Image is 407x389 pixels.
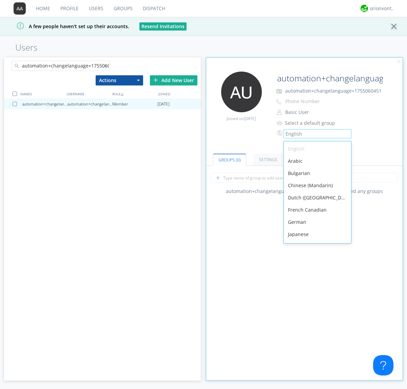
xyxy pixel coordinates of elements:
input: Search users [12,61,110,71]
iframe: Toggle Customer Support [373,355,393,375]
div: Select a default group [285,120,342,127]
img: 29d36aed6fa347d5a1537e7736e6aa13 [361,5,368,12]
span: automation+changelanguage+1755060451 [285,87,382,94]
div: automation+changelanguage+1755060451 [67,99,112,109]
img: 373638.png [221,72,262,112]
div: Bulgarian [284,167,351,179]
input: Type name of group to add user to [211,173,398,183]
img: cancel.svg [396,59,401,64]
div: automation+changelanguage+1755060451 [22,99,67,109]
img: plus.svg [153,78,158,82]
span: [DATE] [157,99,170,109]
div: German [284,216,351,228]
img: person-outline.svg [277,110,282,115]
div: USERNAME [65,89,111,99]
span: A few people haven't set up their accounts. [5,23,129,30]
button: Basic User [283,108,351,117]
img: phone-outline.svg [276,99,282,104]
a: Settings [254,154,283,166]
span: Joined on [227,116,256,121]
input: Name [274,72,384,85]
div: Dutch ([GEOGRAPHIC_DATA]) [284,192,351,204]
div: ROLE [111,89,156,99]
div: [DEMOGRAPHIC_DATA] [284,240,351,253]
button: Actions [96,75,143,85]
div: orionvontas+atlas+automation+org2 [370,5,395,12]
div: Member [112,99,157,109]
div: English [284,143,351,155]
div: Japanese [284,228,351,240]
img: icon-alert-users-thin-outline.svg [277,118,283,128]
div: French Canadian [284,204,351,216]
div: automation+changelanguage+1755060451 has not joined any groups [206,188,403,195]
button: Resend Invitations [139,22,187,31]
img: 373638.png [14,2,26,15]
div: NAMES [19,89,64,99]
span: [DATE] [244,116,256,121]
div: JOINED [157,89,202,99]
div: Chinese (Mandarin) [284,179,351,192]
a: automation+changelanguage+1755060451automation+changelanguage+1755060451Member[DATE] [4,99,201,109]
div: Arabic [284,155,351,167]
div: Add New User [150,75,197,85]
a: Groups (0) [213,154,246,166]
img: In groups with Translation enabled, this user's messages will be automatically translated to and ... [277,129,284,137]
div: English [286,131,342,137]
